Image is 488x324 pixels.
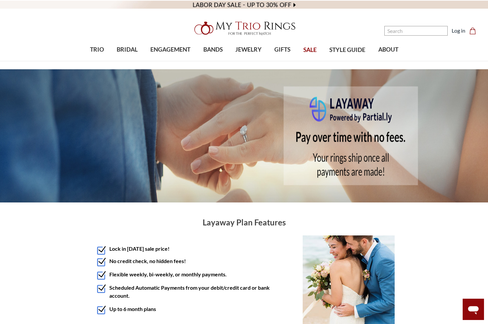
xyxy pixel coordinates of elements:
input: Search [384,26,448,36]
strong: Flexible weekly, bi-weekly, or monthly [109,271,201,277]
svg: cart.cart_preview [469,28,476,34]
span: BANDS [203,45,223,54]
span: TRIO [90,45,104,54]
span: SALE [303,46,317,54]
a: GIFTS [268,39,297,61]
strong: payments. [202,271,227,277]
span: JEWELRY [235,45,262,54]
a: BANDS [197,39,229,61]
img: My Trio Rings [191,18,297,39]
strong: Up to 6 month plans [109,306,156,312]
a: SALE [297,39,323,61]
a: TRIO [83,39,110,61]
a: Log in [452,27,465,35]
a: BRIDAL [110,39,144,61]
span: GIFTS [274,45,290,54]
a: Cart with 0 items [469,27,480,35]
a: STYLE GUIDE [323,39,372,61]
strong: from your debit/credit card or bank account. [109,284,270,299]
a: My Trio Rings [142,18,347,39]
strong: No credit check, no hidden fees! [109,258,186,264]
strong: Lock in [DATE] sale price! [109,245,170,252]
a: JEWELRY [229,39,268,61]
a: ENGAGEMENT [144,39,197,61]
span: BRIDAL [117,45,138,54]
h1: Layaway Plan Features [93,217,395,227]
strong: Scheduled Automatic Payments [109,284,185,291]
span: STYLE GUIDE [329,46,365,54]
span: ENGAGEMENT [150,45,190,54]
